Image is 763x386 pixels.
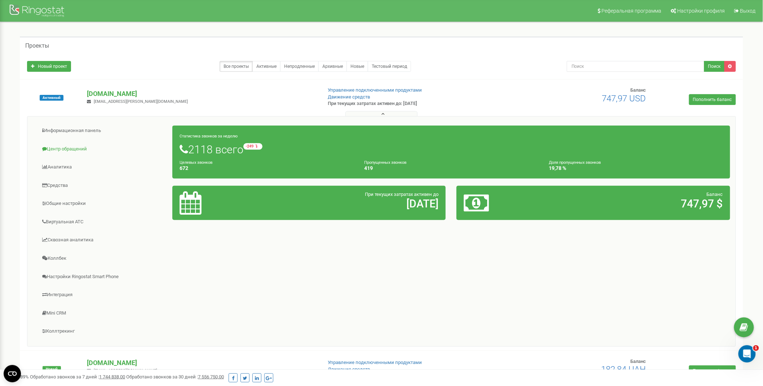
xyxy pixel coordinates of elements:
[602,8,662,14] span: Реферальная программа
[40,95,63,101] span: Активный
[602,93,646,104] span: 747,97 USD
[269,198,438,210] h2: [DATE]
[554,198,723,210] h2: 747,97 $
[94,99,188,104] span: [EMAIL_ADDRESS][PERSON_NAME][DOMAIN_NAME]
[43,366,61,372] span: Новый
[243,143,263,150] small: -249
[94,368,157,373] span: [EMAIL_ADDRESS][DOMAIN_NAME]
[87,89,316,98] p: [DOMAIN_NAME]
[678,8,725,14] span: Настройки профиля
[33,140,173,158] a: Центр обращений
[753,345,759,351] span: 1
[364,166,538,171] h4: 419
[25,43,49,49] h5: Проекты
[631,359,646,364] span: Баланс
[328,87,422,93] a: Управление подключенными продуктами
[33,250,173,267] a: Коллбек
[549,166,723,171] h4: 19,78 %
[87,358,316,368] p: [DOMAIN_NAME]
[180,160,212,165] small: Целевых звонков
[364,160,406,165] small: Пропущенных звонков
[318,61,347,72] a: Архивные
[328,360,422,365] a: Управление подключенными продуктами
[252,61,281,72] a: Активные
[328,94,370,100] a: Движение средств
[601,364,646,374] span: 182,84 UAH
[567,61,705,72] input: Поиск
[33,122,173,140] a: Информационная панель
[126,374,224,380] span: Обработано звонков за 30 дней :
[368,61,411,72] a: Тестовый период
[33,323,173,340] a: Коллтрекинг
[280,61,319,72] a: Непродленные
[689,365,736,376] a: Пополнить баланс
[220,61,253,72] a: Все проекты
[33,213,173,231] a: Виртуальная АТС
[631,87,646,93] span: Баланс
[33,231,173,249] a: Сквозная аналитика
[33,158,173,176] a: Аналитика
[198,374,224,380] u: 7 556 750,00
[27,61,71,72] a: Новый проект
[180,134,238,139] small: Статистика звонков за неделю
[4,365,21,382] button: Open CMP widget
[33,268,173,286] a: Настройки Ringostat Smart Phone
[30,374,125,380] span: Обработано звонков за 7 дней :
[347,61,368,72] a: Новые
[738,345,756,363] iframe: Intercom live chat
[33,304,173,322] a: Mini CRM
[99,374,125,380] u: 1 744 838,00
[180,143,723,155] h1: 2118 всего
[33,195,173,212] a: Общие настройки
[33,286,173,304] a: Интеграция
[365,192,438,197] span: При текущих затратах активен до
[549,160,601,165] small: Доля пропущенных звонков
[180,166,353,171] h4: 672
[704,61,725,72] button: Поиск
[689,94,736,105] a: Пополнить баланс
[328,100,497,107] p: При текущих затратах активен до: [DATE]
[740,8,756,14] span: Выход
[33,177,173,194] a: Средства
[707,192,723,197] span: Баланс
[328,367,370,372] a: Движение средств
